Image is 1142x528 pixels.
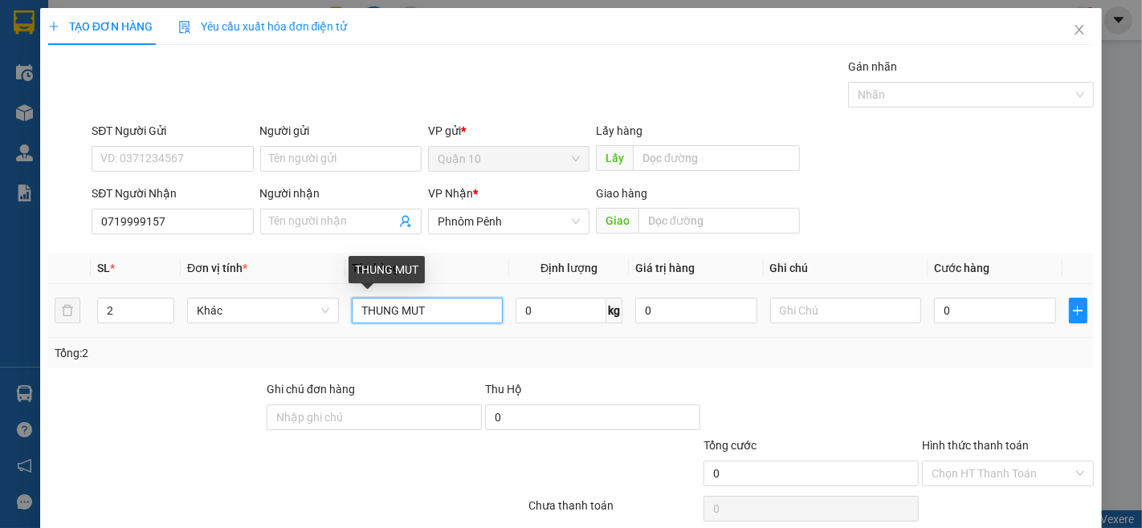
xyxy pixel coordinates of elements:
[97,262,110,274] span: SL
[596,208,638,234] span: Giao
[638,208,800,234] input: Dọc đường
[1070,304,1087,317] span: plus
[704,439,757,452] span: Tổng cước
[197,299,329,323] span: Khác
[161,312,170,322] span: down
[8,8,233,39] li: [PERSON_NAME]
[540,262,598,274] span: Định lượng
[428,122,589,140] div: VP gửi
[633,145,800,171] input: Dọc đường
[267,383,355,396] label: Ghi chú đơn hàng
[55,298,80,323] button: delete
[156,311,173,323] span: Decrease Value
[8,68,111,86] li: VP Quận 10
[1073,23,1086,36] span: close
[438,147,580,171] span: Quận 10
[596,187,647,200] span: Giao hàng
[438,209,580,234] span: Phnôm Pênh
[48,20,153,33] span: TẠO ĐƠN HÀNG
[111,89,122,100] span: environment
[848,60,897,73] label: Gán nhãn
[399,215,412,228] span: user-add
[178,20,348,33] span: Yêu cầu xuất hóa đơn điện tử
[48,21,59,32] span: plus
[260,122,422,140] div: Người gửi
[111,106,211,136] b: [STREET_ADDRESS][PERSON_NAME]
[596,124,642,137] span: Lấy hàng
[428,187,473,200] span: VP Nhận
[8,89,19,100] span: environment
[1069,298,1088,323] button: plus
[764,253,928,284] th: Ghi chú
[770,298,922,323] input: Ghi Chú
[267,404,482,430] input: Ghi chú đơn hàng
[596,145,633,171] span: Lấy
[111,68,214,86] li: VP Phnôm Pênh
[92,185,253,202] div: SĐT Người Nhận
[161,301,170,311] span: up
[178,21,191,34] img: icon
[606,298,622,323] span: kg
[635,262,695,274] span: Giá trị hàng
[528,497,703,525] div: Chưa thanh toán
[187,262,247,274] span: Đơn vị tính
[55,344,442,362] div: Tổng: 2
[8,106,108,154] b: [STREET_ADDRESS][PERSON_NAME][PERSON_NAME]
[92,122,253,140] div: SĐT Người Gửi
[260,185,422,202] div: Người nhận
[349,256,425,283] div: THUNG MUT
[156,299,173,311] span: Increase Value
[352,298,504,323] input: VD: Bàn, Ghế
[934,262,989,274] span: Cước hàng
[635,298,757,323] input: 0
[1057,8,1102,53] button: Close
[485,383,522,396] span: Thu Hộ
[922,439,1029,452] label: Hình thức thanh toán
